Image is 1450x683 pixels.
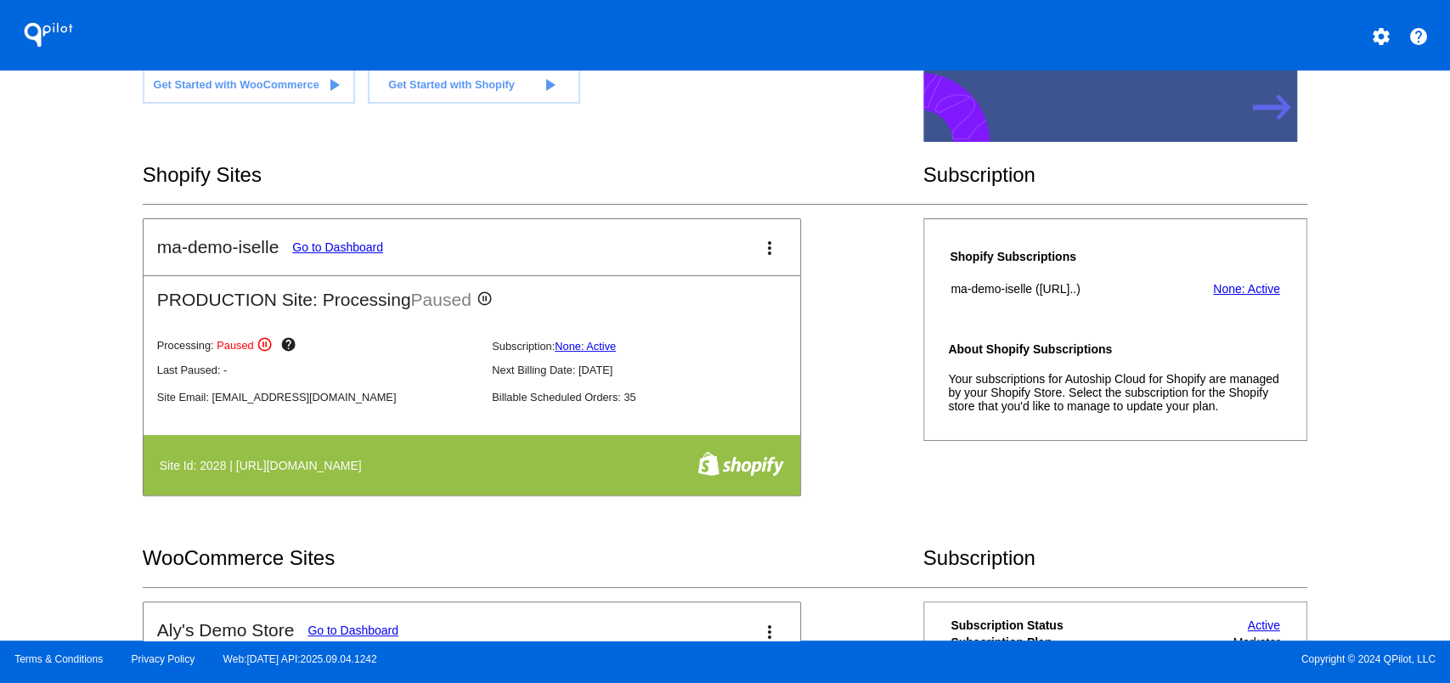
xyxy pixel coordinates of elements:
span: Paused [217,340,253,353]
h4: Site Id: 2028 | [URL][DOMAIN_NAME] [160,459,370,472]
a: Get Started with WooCommerce [143,66,355,104]
th: Subscription Plan [950,635,1171,650]
mat-icon: settings [1370,26,1391,47]
h2: PRODUCTION Site: Processing [144,276,800,311]
a: None: Active [555,340,616,353]
a: Privacy Policy [132,653,195,665]
mat-icon: help [1408,26,1429,47]
h1: QPilot [14,18,82,52]
a: Active [1248,618,1280,632]
p: Last Paused: - [157,364,478,376]
span: Get Started with Shopify [388,78,515,91]
span: Get Started with WooCommerce [153,78,319,91]
p: Subscription: [492,340,813,353]
p: Next Billing Date: [DATE] [492,364,813,376]
h2: WooCommerce Sites [143,546,923,570]
h2: Subscription [923,163,1308,187]
h2: Aly's Demo Store [157,620,295,641]
p: Processing: [157,336,478,357]
p: Billable Scheduled Orders: 35 [492,391,813,404]
mat-icon: pause_circle_outline [477,291,497,311]
mat-icon: pause_circle_outline [257,336,277,357]
a: Get Started with Shopify [368,66,580,104]
a: Go to Dashboard [292,240,383,254]
mat-icon: play_arrow [324,75,344,95]
span: Paused [411,290,471,309]
a: Terms & Conditions [14,653,103,665]
span: Copyright © 2024 QPilot, LLC [740,653,1436,665]
h2: ma-demo-iselle [157,237,279,257]
th: ma-demo-iselle ([URL]..) [950,281,1166,296]
mat-icon: play_arrow [539,75,559,95]
p: Site Email: [EMAIL_ADDRESS][DOMAIN_NAME] [157,391,478,404]
mat-icon: more_vert [759,238,780,258]
h2: Subscription [923,546,1308,570]
p: Your subscriptions for Autoship Cloud for Shopify are managed by your Shopify Store. Select the s... [948,372,1282,413]
a: None: Active [1213,282,1280,296]
a: Web:[DATE] API:2025.09.04.1242 [223,653,377,665]
h4: About Shopify Subscriptions [948,342,1282,356]
img: f8a94bdc-cb89-4d40-bdcd-a0261eff8977 [697,451,783,477]
span: Marketer [1233,635,1279,649]
h4: Shopify Subscriptions [950,250,1166,263]
mat-icon: more_vert [759,622,780,642]
h2: Shopify Sites [143,163,923,187]
mat-icon: help [280,336,301,357]
a: Go to Dashboard [307,624,398,637]
th: Subscription Status [950,618,1171,633]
